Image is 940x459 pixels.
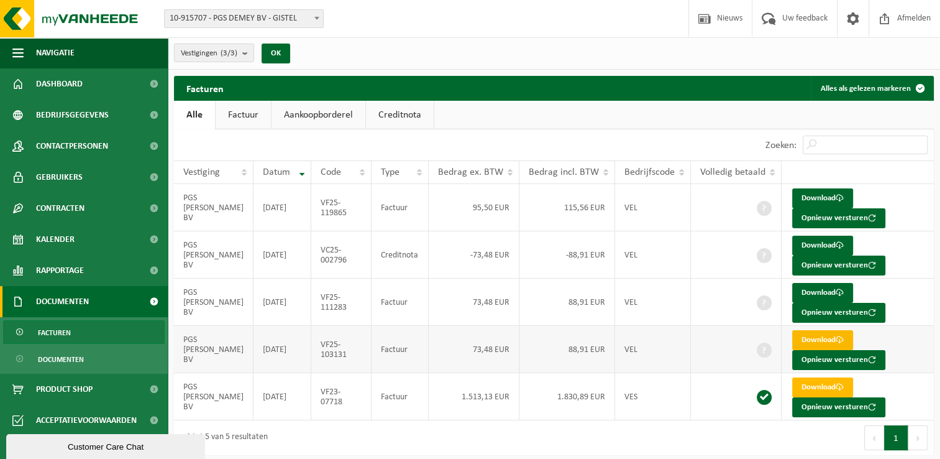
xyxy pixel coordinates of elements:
td: [DATE] [253,373,311,420]
td: 73,48 EUR [429,279,519,326]
td: PGS [PERSON_NAME] BV [174,231,253,279]
td: [DATE] [253,231,311,279]
td: PGS [PERSON_NAME] BV [174,279,253,326]
label: Zoeken: [765,141,796,151]
span: Code [321,167,341,177]
td: [DATE] [253,184,311,231]
td: -73,48 EUR [429,231,519,279]
td: VEL [615,326,691,373]
a: Download [792,283,853,303]
div: 1 tot 5 van 5 resultaten [180,427,268,449]
button: Alles als gelezen markeren [811,76,933,101]
td: VF25-103131 [311,326,372,373]
span: Datum [263,167,290,177]
span: 10-915707 - PGS DEMEY BV - GISTEL [165,10,323,27]
td: PGS [PERSON_NAME] BV [174,373,253,420]
span: Bedrijfscode [624,167,675,177]
td: VC25-002796 [311,231,372,279]
td: Factuur [372,184,428,231]
span: Rapportage [36,255,84,286]
td: 73,48 EUR [429,326,519,373]
span: 10-915707 - PGS DEMEY BV - GISTEL [164,9,324,28]
td: 95,50 EUR [429,184,519,231]
button: Opnieuw versturen [792,208,885,228]
span: Facturen [38,321,71,345]
td: [DATE] [253,279,311,326]
td: [DATE] [253,326,311,373]
td: PGS [PERSON_NAME] BV [174,184,253,231]
td: 1.830,89 EUR [519,373,615,420]
button: Vestigingen(3/3) [174,44,254,62]
td: PGS [PERSON_NAME] BV [174,326,253,373]
td: VF25-119865 [311,184,372,231]
span: Vestiging [183,167,220,177]
a: Download [792,378,853,397]
span: Contactpersonen [36,131,108,162]
h2: Facturen [174,76,236,100]
td: VEL [615,231,691,279]
a: Creditnota [366,101,434,129]
td: VF25-111283 [311,279,372,326]
button: 1 [884,425,908,450]
td: VEL [615,279,691,326]
td: VEL [615,184,691,231]
a: Aankoopborderel [272,101,365,129]
td: Factuur [372,326,428,373]
span: Bedrijfsgegevens [36,100,109,131]
button: OK [262,44,290,63]
a: Documenten [3,347,165,371]
td: Creditnota [372,231,428,279]
a: Download [792,330,853,350]
span: Navigatie [36,37,75,68]
span: Contracten [36,193,84,224]
td: Factuur [372,279,428,326]
span: Kalender [36,224,75,255]
td: VF23-07718 [311,373,372,420]
a: Download [792,236,853,256]
span: Vestigingen [181,44,237,63]
td: 88,91 EUR [519,279,615,326]
td: -88,91 EUR [519,231,615,279]
span: Volledig betaald [700,167,765,177]
a: Facturen [3,320,165,344]
button: Opnieuw versturen [792,303,885,323]
td: 1.513,13 EUR [429,373,519,420]
span: Bedrag ex. BTW [438,167,503,177]
span: Bedrag incl. BTW [529,167,599,177]
span: Gebruikers [36,162,83,193]
count: (3/3) [221,49,237,57]
a: Download [792,188,853,208]
span: Type [381,167,399,177]
button: Previous [864,425,884,450]
a: Factuur [216,101,271,129]
span: Documenten [36,286,89,317]
a: Alle [174,101,215,129]
span: Acceptatievoorwaarden [36,405,137,436]
td: 88,91 EUR [519,326,615,373]
button: Next [908,425,928,450]
button: Opnieuw versturen [792,256,885,276]
iframe: chat widget [6,432,208,459]
td: Factuur [372,373,428,420]
button: Opnieuw versturen [792,397,885,417]
span: Documenten [38,348,84,371]
td: 115,56 EUR [519,184,615,231]
span: Dashboard [36,68,83,100]
button: Opnieuw versturen [792,350,885,370]
span: Product Shop [36,374,93,405]
td: VES [615,373,691,420]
